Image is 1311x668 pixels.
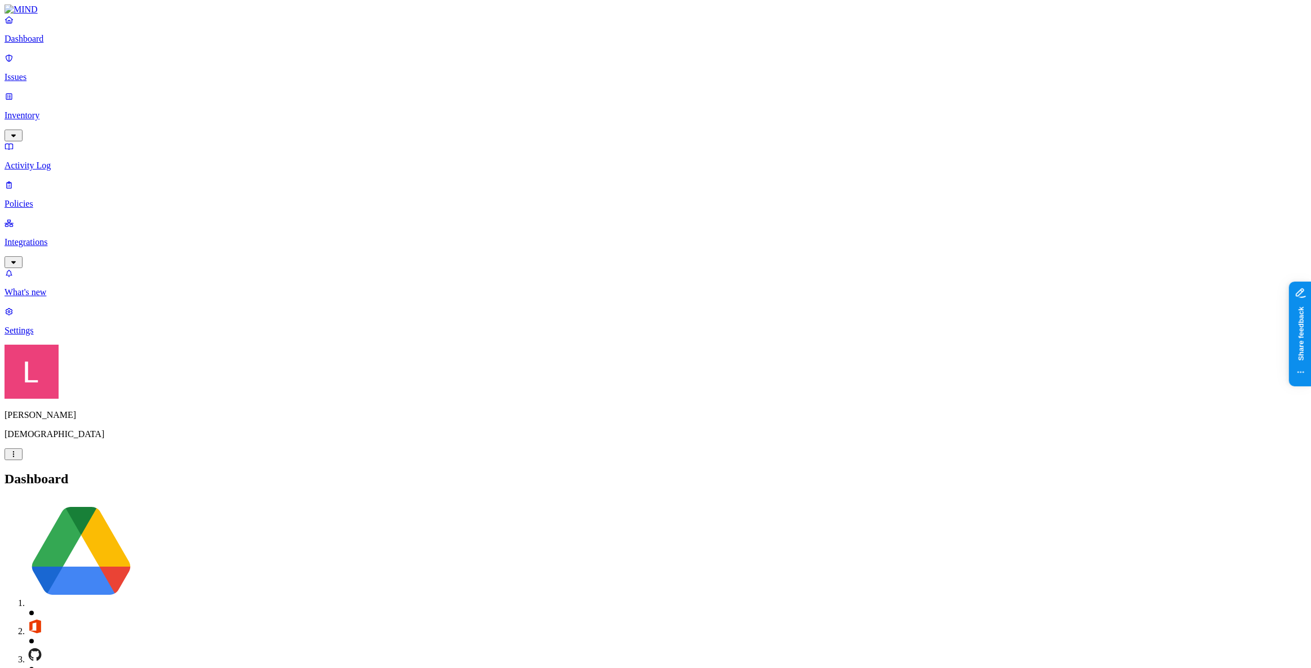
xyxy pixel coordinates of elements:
[5,161,1306,171] p: Activity Log
[5,306,1306,336] a: Settings
[27,498,135,606] img: svg%3e
[5,326,1306,336] p: Settings
[5,91,1306,140] a: Inventory
[5,5,1306,15] a: MIND
[5,141,1306,171] a: Activity Log
[5,15,1306,44] a: Dashboard
[5,72,1306,82] p: Issues
[5,110,1306,121] p: Inventory
[5,34,1306,44] p: Dashboard
[5,287,1306,297] p: What's new
[5,268,1306,297] a: What's new
[5,5,38,15] img: MIND
[5,53,1306,82] a: Issues
[5,218,1306,266] a: Integrations
[5,237,1306,247] p: Integrations
[5,199,1306,209] p: Policies
[27,647,43,662] img: svg%3e
[5,410,1306,420] p: [PERSON_NAME]
[5,180,1306,209] a: Policies
[27,618,43,634] img: svg%3e
[5,345,59,399] img: Landen Brown
[5,429,1306,439] p: [DEMOGRAPHIC_DATA]
[5,471,1306,487] h2: Dashboard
